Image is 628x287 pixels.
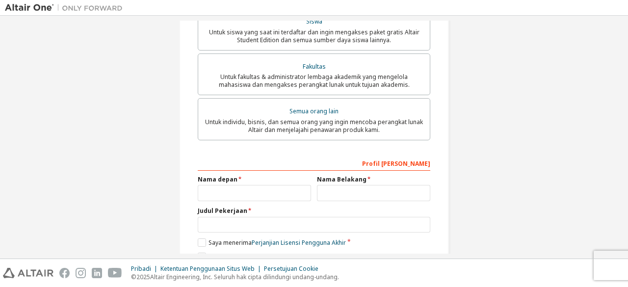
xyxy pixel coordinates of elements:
img: altair_logo.svg [3,268,53,278]
img: linkedin.svg [92,268,102,278]
font: Saya ingin menerima email pemasaran dari Altair [209,253,346,261]
font: Untuk fakultas & administrator lembaga akademik yang mengelola mahasiswa dan mengakses perangkat ... [219,73,410,89]
font: Nama depan [198,175,237,183]
font: Nama Belakang [317,175,366,183]
img: instagram.svg [76,268,86,278]
img: facebook.svg [59,268,70,278]
font: 2025 [136,273,150,281]
font: Ketentuan Penggunaan Situs Web [160,264,255,273]
img: Altair Satu [5,3,128,13]
font: Untuk siswa yang saat ini terdaftar dan ingin mengakses paket gratis Altair Student Edition dan s... [209,28,419,44]
font: Fakultas [303,62,326,71]
font: Persetujuan Cookie [264,264,318,273]
font: Judul Pekerjaan [198,207,247,215]
font: Untuk individu, bisnis, dan semua orang yang ingin mencoba perangkat lunak Altair dan menjelajahi... [205,118,423,134]
font: Profil [PERSON_NAME] [362,159,430,168]
font: Altair Engineering, Inc. Seluruh hak cipta dilindungi undang-undang. [150,273,339,281]
font: Perjanjian Lisensi Pengguna Akhir [252,238,346,247]
font: Pribadi [131,264,151,273]
font: Saya menerima [209,238,252,247]
font: Siswa [306,17,322,26]
img: youtube.svg [108,268,122,278]
font: © [131,273,136,281]
font: Semua orang lain [289,107,339,115]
